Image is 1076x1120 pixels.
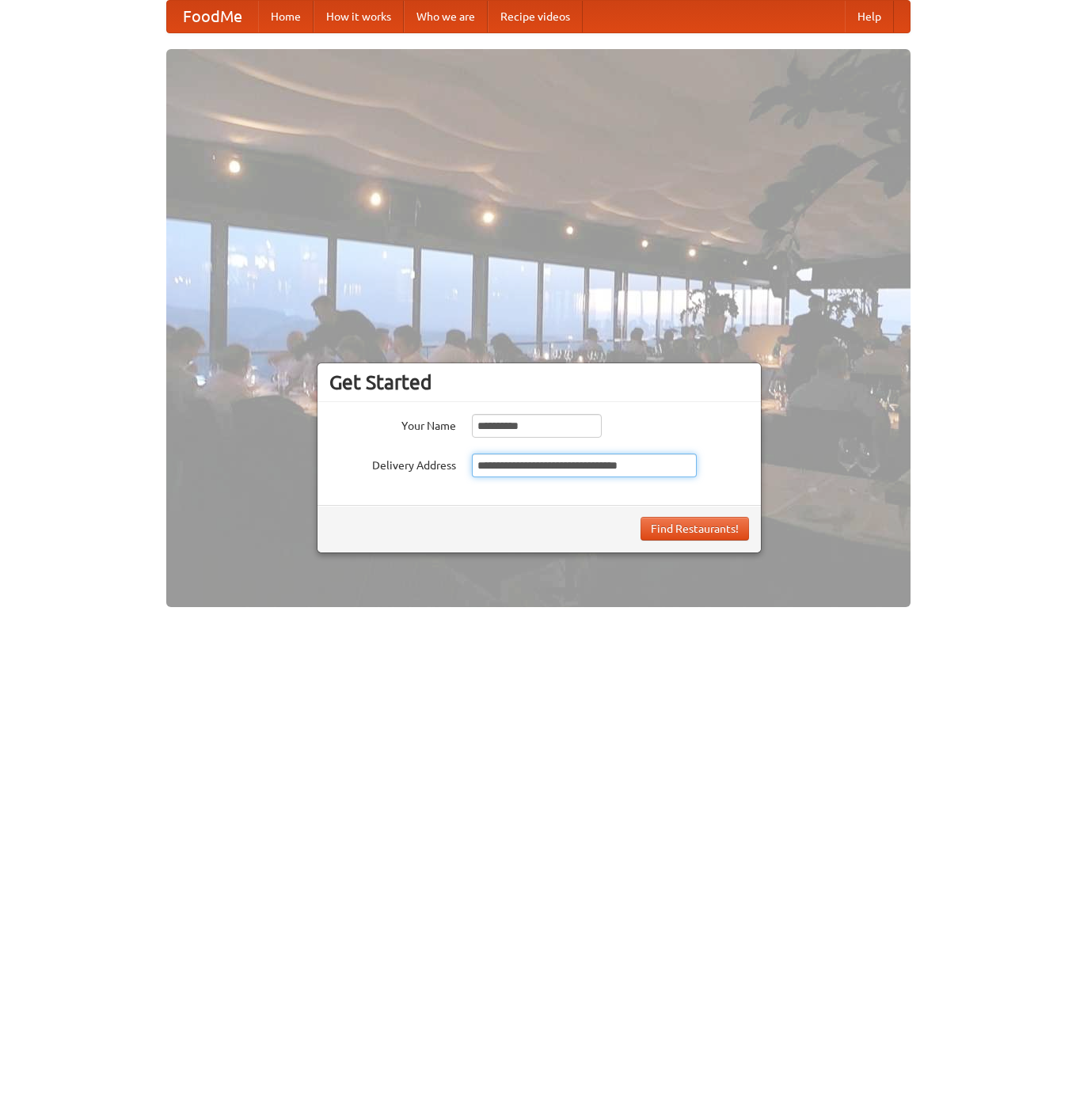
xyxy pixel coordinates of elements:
button: Find Restaurants! [641,517,749,541]
label: Your Name [329,414,456,434]
a: Home [258,1,314,32]
a: Help [845,1,894,32]
label: Delivery Address [329,454,456,473]
h3: Get Started [329,370,749,394]
a: FoodMe [167,1,258,32]
a: Who we are [404,1,488,32]
a: Recipe videos [488,1,583,32]
a: How it works [314,1,404,32]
